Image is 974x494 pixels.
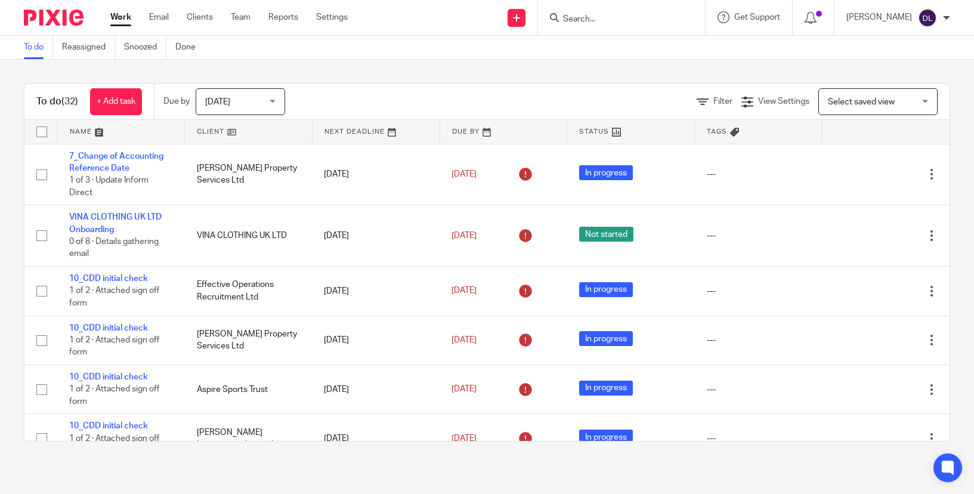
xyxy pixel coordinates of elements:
a: 10_CDD initial check [69,324,148,332]
a: Clients [187,11,213,23]
p: Due by [163,95,190,107]
a: To do [24,36,53,59]
img: svg%3E [918,8,937,27]
span: [DATE] [205,98,230,106]
td: [DATE] [312,267,440,316]
td: [PERSON_NAME] Property Services Ltd [185,144,313,205]
a: 10_CDD initial check [69,373,148,381]
a: Snoozed [124,36,166,59]
span: [DATE] [452,385,477,394]
h1: To do [36,95,78,108]
span: 1 of 2 · Attached sign off form [69,336,159,357]
span: Tags [707,128,727,135]
a: Work [110,11,131,23]
span: Not started [579,227,633,242]
td: [DATE] [312,316,440,365]
img: Pixie [24,10,84,26]
td: Effective Operations Recruitment Ltd [185,267,313,316]
a: 7_Change of Accounting Reference Date [69,152,163,172]
span: [DATE] [452,231,477,240]
a: Reassigned [62,36,115,59]
a: + Add task [90,88,142,115]
div: --- [707,230,811,242]
div: --- [707,334,811,346]
span: In progress [579,165,633,180]
p: [PERSON_NAME] [846,11,912,23]
a: Settings [316,11,348,23]
td: [DATE] [312,414,440,463]
a: Reports [268,11,298,23]
span: 1 of 2 · Attached sign off form [69,287,159,308]
span: In progress [579,381,633,396]
span: Get Support [734,13,780,21]
div: --- [707,285,811,297]
input: Search [562,14,669,25]
div: --- [707,433,811,444]
a: Team [231,11,251,23]
span: 1 of 2 · Attached sign off form [69,434,159,455]
span: Select saved view [828,98,895,106]
span: 1 of 3 · Update Inform Direct [69,176,149,197]
span: View Settings [758,97,809,106]
span: Filter [713,97,732,106]
td: [DATE] [312,365,440,414]
a: Email [149,11,169,23]
span: In progress [579,331,633,346]
div: --- [707,168,811,180]
a: VINA CLOTHING UK LTD Onboarding [69,213,162,233]
td: [DATE] [312,144,440,205]
a: Done [175,36,205,59]
span: [DATE] [452,170,477,178]
td: [PERSON_NAME] Investments Limited [185,414,313,463]
td: Aspire Sports Trust [185,365,313,414]
span: (32) [61,97,78,106]
span: [DATE] [452,287,477,295]
span: In progress [579,430,633,444]
td: VINA CLOTHING UK LTD [185,205,313,267]
a: 10_CDD initial check [69,274,148,283]
td: [PERSON_NAME] Property Services Ltd [185,316,313,365]
span: In progress [579,282,633,297]
span: 0 of 8 · Details gathering email [69,237,159,258]
span: [DATE] [452,336,477,344]
a: 10_CDD initial check [69,422,148,430]
td: [DATE] [312,205,440,267]
span: 1 of 2 · Attached sign off form [69,385,159,406]
span: [DATE] [452,434,477,443]
div: --- [707,384,811,396]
